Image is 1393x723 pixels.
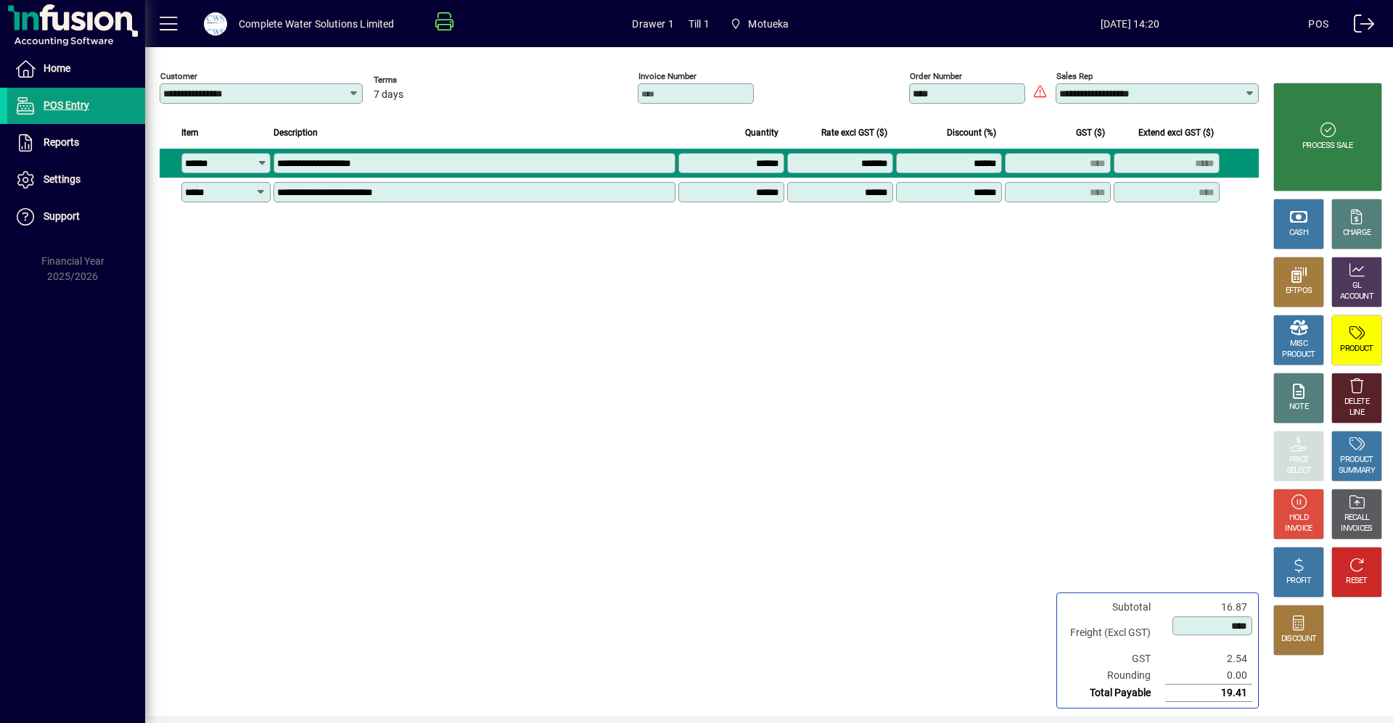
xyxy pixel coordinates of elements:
span: Settings [44,173,81,185]
span: Home [44,62,70,74]
div: MISC [1290,339,1307,350]
div: EFTPOS [1286,286,1312,297]
button: Profile [192,11,239,37]
div: CASH [1289,228,1308,239]
a: Support [7,199,145,235]
a: Settings [7,162,145,198]
td: 0.00 [1165,667,1252,685]
a: Logout [1343,3,1375,50]
div: PRODUCT [1340,344,1373,355]
span: GST ($) [1076,125,1105,141]
div: RECALL [1344,513,1370,524]
div: HOLD [1289,513,1308,524]
span: Extend excl GST ($) [1138,125,1214,141]
div: DELETE [1344,397,1369,408]
div: LINE [1349,408,1364,418]
td: Subtotal [1063,599,1165,616]
a: Home [7,51,145,87]
div: NOTE [1289,402,1308,413]
div: PRODUCT [1340,455,1373,466]
mat-label: Customer [160,71,197,81]
td: 2.54 [1165,650,1252,667]
span: Drawer 1 [632,12,673,36]
div: POS [1308,12,1328,36]
a: Reports [7,125,145,161]
div: DISCOUNT [1281,634,1316,645]
div: PRODUCT [1282,350,1315,360]
div: PRICE [1289,455,1309,466]
div: GL [1352,281,1362,292]
div: SELECT [1286,466,1312,476]
td: Rounding [1063,667,1165,685]
span: Terms [374,75,461,85]
span: Support [44,210,80,222]
td: 19.41 [1165,685,1252,702]
span: Motueka [724,11,795,37]
div: ACCOUNT [1340,292,1373,302]
div: PROFIT [1286,576,1311,587]
div: INVOICE [1285,524,1312,534]
span: Motueka [748,12,789,36]
span: Rate excl GST ($) [821,125,887,141]
div: CHARGE [1343,228,1371,239]
span: Description [274,125,318,141]
span: Quantity [745,125,778,141]
td: Freight (Excl GST) [1063,616,1165,650]
div: Complete Water Solutions Limited [239,12,395,36]
span: POS Entry [44,99,89,111]
mat-label: Order number [910,71,962,81]
span: Till 1 [689,12,710,36]
td: GST [1063,650,1165,667]
td: 16.87 [1165,599,1252,616]
div: INVOICES [1341,524,1372,534]
div: SUMMARY [1339,466,1375,476]
td: Total Payable [1063,685,1165,702]
mat-label: Invoice number [638,71,696,81]
mat-label: Sales rep [1056,71,1093,81]
div: PROCESS SALE [1302,141,1353,152]
span: Reports [44,136,79,148]
span: [DATE] 14:20 [951,12,1308,36]
span: 7 days [374,89,403,101]
span: Discount (%) [947,125,996,141]
div: RESET [1346,576,1368,587]
span: Item [181,125,199,141]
